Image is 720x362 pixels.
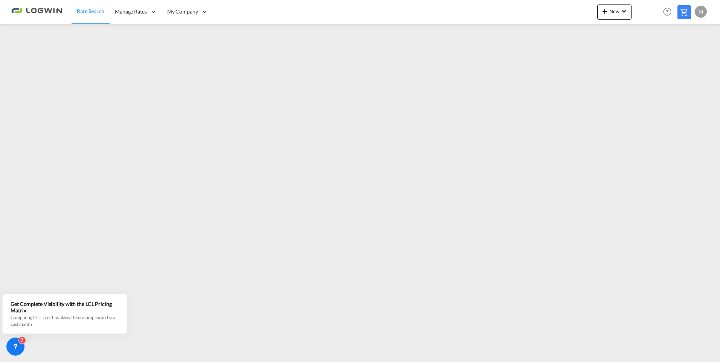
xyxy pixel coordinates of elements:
[695,6,707,18] div: M
[661,5,677,19] div: Help
[661,5,674,18] span: Help
[597,5,632,20] button: icon-plus 400-fgNewicon-chevron-down
[77,8,104,14] span: Rate Search
[600,7,609,16] md-icon: icon-plus 400-fg
[600,8,628,14] span: New
[619,7,628,16] md-icon: icon-chevron-down
[11,3,62,20] img: 2761ae10d95411efa20a1f5e0282d2d7.png
[115,8,147,15] span: Manage Rates
[167,8,198,15] span: My Company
